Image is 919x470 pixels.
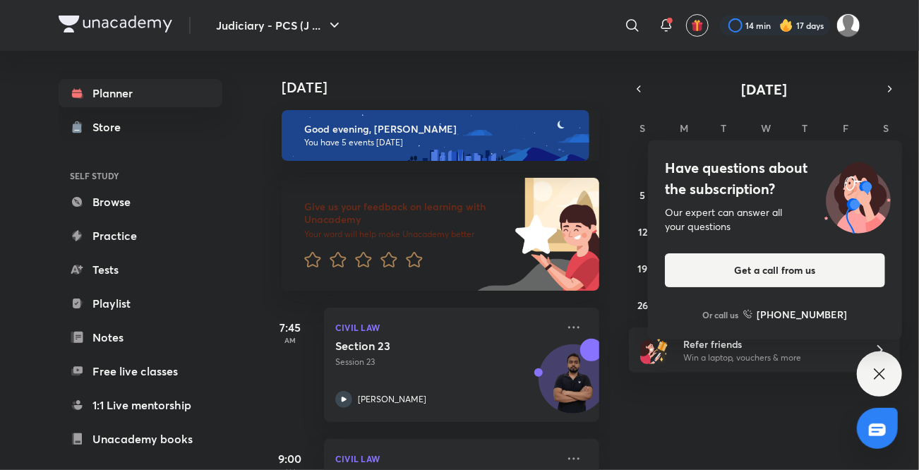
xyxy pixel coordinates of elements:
[843,121,848,135] abbr: Friday
[665,253,885,287] button: Get a call from us
[59,16,172,32] img: Company Logo
[742,80,788,99] span: [DATE]
[813,157,902,234] img: ttu_illustration_new.svg
[632,257,654,279] button: October 19, 2025
[59,16,172,36] a: Company Logo
[304,137,577,148] p: You have 5 events [DATE]
[649,79,880,99] button: [DATE]
[59,164,222,188] h6: SELF STUDY
[703,308,739,321] p: Or call us
[640,336,668,364] img: referral
[665,157,885,200] h4: Have questions about the subscription?
[691,19,704,32] img: avatar
[637,299,648,312] abbr: October 26, 2025
[686,14,709,37] button: avatar
[640,188,646,202] abbr: October 5, 2025
[262,450,318,467] h5: 9:00
[262,319,318,336] h5: 7:45
[59,323,222,351] a: Notes
[304,229,510,240] p: Your word will help make Unacademy better
[59,425,222,453] a: Unacademy books
[683,351,857,364] p: Win a laptop, vouchers & more
[779,18,793,32] img: streak
[59,79,222,107] a: Planner
[59,391,222,419] a: 1:1 Live mentorship
[539,352,607,420] img: Avatar
[335,356,557,368] p: Session 23
[59,113,222,141] a: Store
[262,336,318,344] p: AM
[802,121,807,135] abbr: Thursday
[335,450,557,467] p: Civil Law
[743,307,848,322] a: [PHONE_NUMBER]
[59,222,222,250] a: Practice
[883,121,889,135] abbr: Saturday
[304,123,577,135] h6: Good evening, [PERSON_NAME]
[335,319,557,336] p: Civil Law
[208,11,352,40] button: Judiciary - PCS (J ...
[757,307,848,322] h6: [PHONE_NUMBER]
[632,183,654,206] button: October 5, 2025
[683,337,857,351] h6: Refer friends
[59,357,222,385] a: Free live classes
[59,289,222,318] a: Playlist
[467,178,599,291] img: feedback_image
[335,339,511,353] h5: Section 23
[665,205,885,234] div: Our expert can answer all your questions
[92,119,129,135] div: Store
[761,121,771,135] abbr: Wednesday
[358,393,426,406] p: [PERSON_NAME]
[836,13,860,37] img: Shivangee Singh
[282,110,589,161] img: evening
[680,121,688,135] abbr: Monday
[304,200,510,226] h6: Give us your feedback on learning with Unacademy
[721,121,727,135] abbr: Tuesday
[638,225,647,239] abbr: October 12, 2025
[632,220,654,243] button: October 12, 2025
[59,255,222,284] a: Tests
[632,294,654,316] button: October 26, 2025
[59,188,222,216] a: Browse
[282,79,613,96] h4: [DATE]
[640,121,646,135] abbr: Sunday
[638,262,648,275] abbr: October 19, 2025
